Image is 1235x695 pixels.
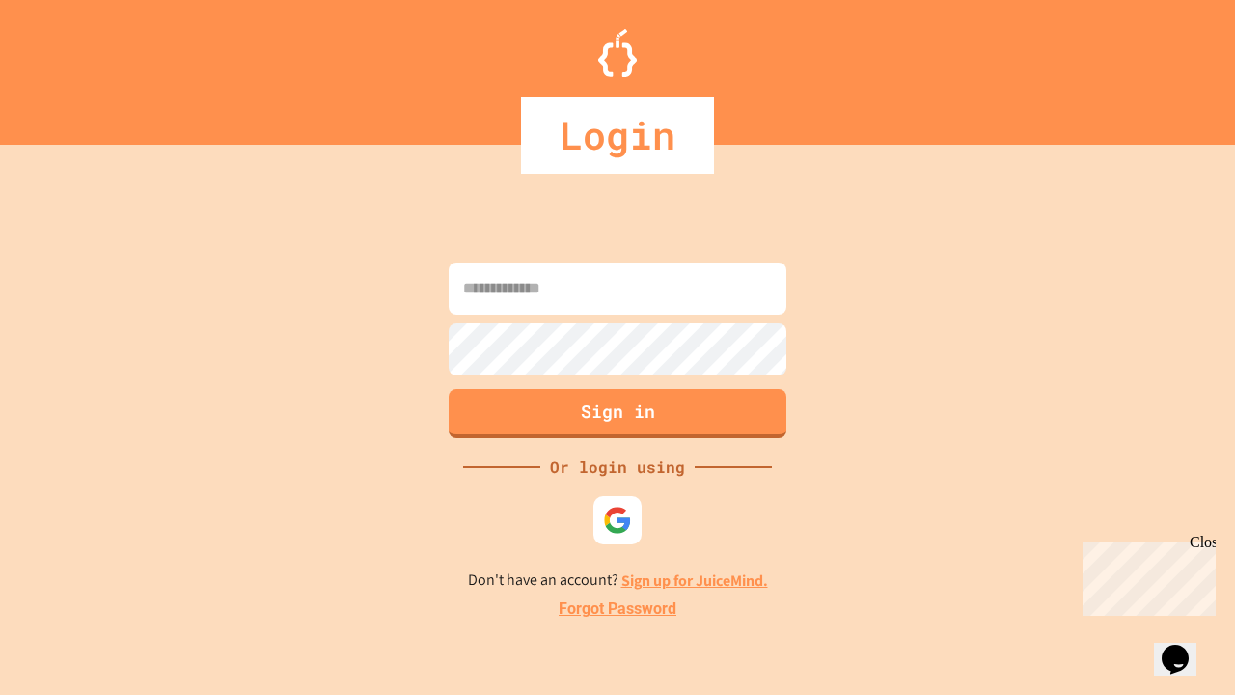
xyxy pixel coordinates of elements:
img: Logo.svg [598,29,637,77]
div: Login [521,97,714,174]
iframe: chat widget [1075,534,1216,616]
iframe: chat widget [1154,618,1216,676]
p: Don't have an account? [468,569,768,593]
button: Sign in [449,389,786,438]
div: Or login using [540,456,695,479]
a: Forgot Password [559,598,676,621]
div: Chat with us now!Close [8,8,133,123]
a: Sign up for JuiceMind. [621,570,768,591]
img: google-icon.svg [603,506,632,535]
